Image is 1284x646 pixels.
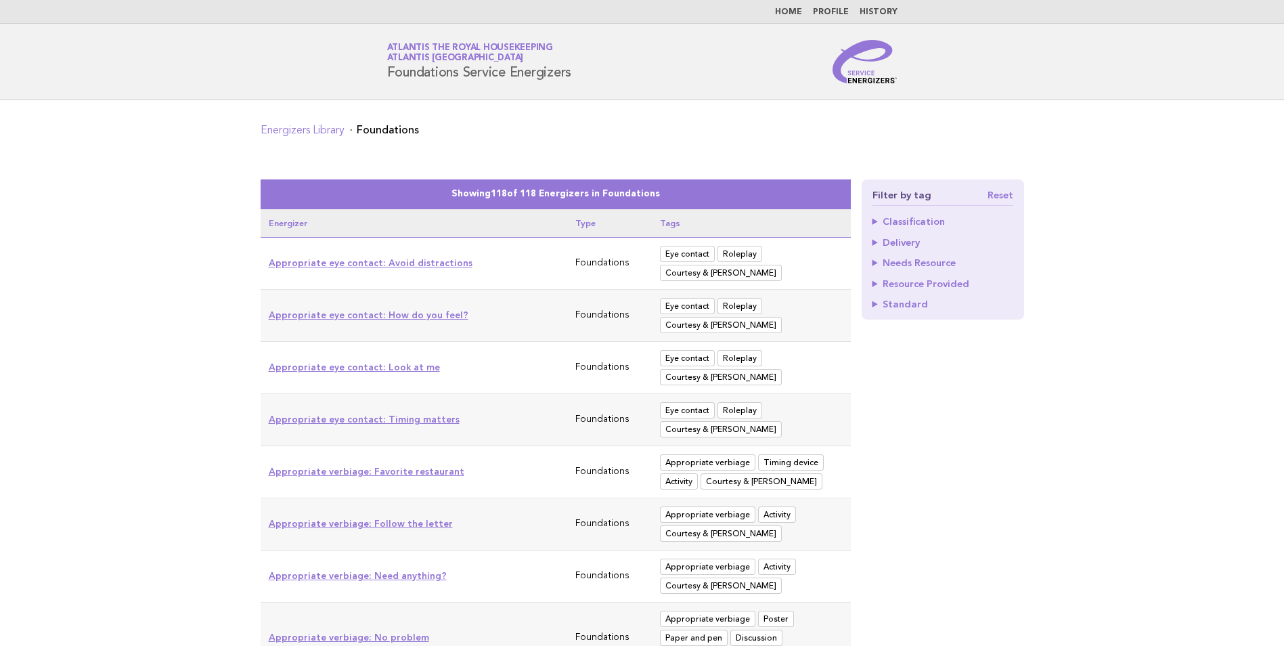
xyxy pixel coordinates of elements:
td: Foundations [567,498,652,551]
span: Eye contact [660,350,715,366]
li: Foundations [350,125,419,135]
th: Energizer [261,209,567,238]
span: Roleplay [717,350,762,366]
span: Roleplay [717,298,762,314]
span: Atlantis [GEOGRAPHIC_DATA] [387,54,524,63]
a: Energizers Library [261,125,345,136]
a: Home [775,8,802,16]
span: Activity [758,507,796,523]
summary: Resource Provided [872,279,1013,288]
span: Courtesy & Manners [660,578,782,594]
span: Eye contact [660,246,715,262]
span: Roleplay [717,402,762,418]
th: Type [567,209,652,238]
span: Activity [660,473,698,490]
a: Appropriate verbiage: Need anything? [269,570,447,581]
h1: Foundations Service Energizers [387,44,572,79]
caption: Showing of 118 Energizers in Foundations [261,179,851,209]
a: Reset [988,190,1013,200]
span: Eye contact [660,298,715,314]
span: Courtesy & Manners [660,265,782,281]
span: Courtesy & Manners [660,317,782,333]
summary: Delivery [872,238,1013,247]
a: Appropriate eye contact: Avoid distractions [269,257,472,268]
td: Foundations [567,394,652,446]
td: Foundations [567,290,652,342]
span: Eye contact [660,402,715,418]
span: Courtesy & Manners [660,369,782,385]
summary: Classification [872,217,1013,226]
span: Discussion [730,630,782,646]
td: Foundations [567,342,652,394]
a: Profile [813,8,849,16]
span: Poster [758,611,794,627]
span: Roleplay [717,246,762,262]
span: 118 [491,190,507,198]
a: Atlantis the Royal HousekeepingAtlantis [GEOGRAPHIC_DATA] [387,43,553,62]
span: Courtesy & Manners [660,421,782,437]
span: Appropriate verbiage [660,507,755,523]
img: Service Energizers [833,40,898,83]
a: History [860,8,898,16]
span: Courtesy & Manners [701,473,822,490]
span: Timing device [758,454,824,471]
td: Foundations [567,238,652,290]
span: Appropriate verbiage [660,454,755,471]
summary: Needs Resource [872,258,1013,267]
a: Appropriate eye contact: Look at me [269,362,440,372]
a: Appropriate verbiage: Favorite restaurant [269,466,464,477]
summary: Standard [872,299,1013,309]
a: Appropriate eye contact: Timing matters [269,414,460,425]
a: Appropriate verbiage: No problem [269,632,429,643]
span: Courtesy & Manners [660,525,782,542]
td: Foundations [567,446,652,498]
span: Appropriate verbiage [660,611,755,627]
a: Appropriate verbiage: Follow the letter [269,518,453,529]
td: Foundations [567,551,652,603]
a: Appropriate eye contact: How do you feel? [269,309,468,320]
span: Activity [758,559,796,575]
th: Tags [652,209,850,238]
span: Appropriate verbiage [660,559,755,575]
h4: Filter by tag [872,190,1013,206]
span: Paper and pen [660,630,728,646]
